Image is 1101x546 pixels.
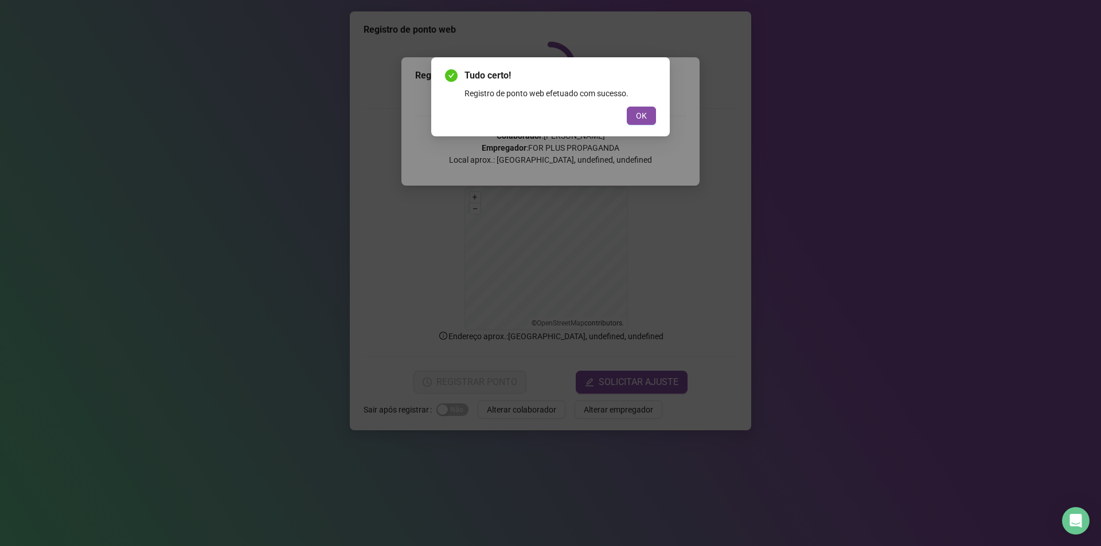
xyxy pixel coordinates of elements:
[1062,507,1090,535] div: Open Intercom Messenger
[445,69,458,82] span: check-circle
[627,107,656,125] button: OK
[464,87,656,100] div: Registro de ponto web efetuado com sucesso.
[464,69,656,83] span: Tudo certo!
[636,109,647,122] span: OK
